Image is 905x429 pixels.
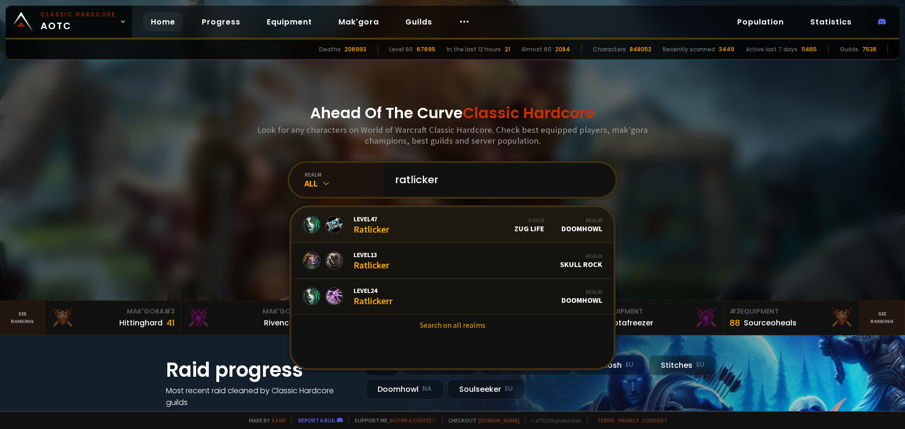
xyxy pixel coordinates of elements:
div: 7538 [862,45,876,54]
span: Support me, [348,417,436,424]
div: Active last 7 days [746,45,798,54]
div: realm [304,171,384,178]
h3: Look for any characters on World of Warcraft Classic Hardcore. Check best equipped players, mak'g... [254,124,651,146]
h4: Most recent raid cleaned by Classic Hardcore guilds [166,385,354,408]
div: Realm [560,252,602,259]
div: Almost 60 [521,45,551,54]
a: #3Equipment88Sourceoheals [724,301,860,335]
small: Classic Hardcore [41,10,116,19]
a: Progress [194,12,248,32]
a: Mak'Gora#2Rivench100 [181,301,317,335]
a: Classic HardcoreAOTC [6,6,132,38]
a: #2Equipment88Notafreezer [588,301,724,335]
span: AOTC [41,10,116,33]
div: Realm [561,217,602,224]
div: 3449 [719,45,734,54]
a: Mak'gora [331,12,387,32]
a: Population [730,12,791,32]
a: Terms [597,417,615,424]
a: Mak'Gora#3Hittinghard41 [45,301,181,335]
h1: Raid progress [166,355,354,385]
div: Equipment [594,307,718,316]
span: # 3 [164,307,175,316]
div: Notafreezer [608,317,653,329]
small: EU [625,360,633,370]
div: Guild [514,217,544,224]
span: Level 47 [354,215,389,223]
div: Realm [561,288,602,295]
div: Deaths [319,45,341,54]
a: Report a bug [298,417,335,424]
div: 88 [730,316,740,329]
div: Doomhowl [561,217,602,233]
a: Level13RatlickerRealmSkull Rock [291,243,614,279]
span: Classic Hardcore [463,102,595,123]
div: 2084 [555,45,570,54]
div: All [304,178,384,189]
small: NA [422,384,432,394]
a: Privacy [618,417,639,424]
div: Nek'Rosh [575,355,645,375]
div: In the last 12 hours [447,45,501,54]
div: Rivench [264,317,294,329]
div: Mak'Gora [187,307,311,316]
a: [DOMAIN_NAME] [478,417,519,424]
div: Guilds [840,45,858,54]
div: 21 [505,45,510,54]
div: Recently scanned [663,45,715,54]
a: Guilds [398,12,440,32]
div: Hittinghard [119,317,163,329]
a: Level24RatlickerrRealmDoomhowl [291,279,614,315]
a: a fan [271,417,286,424]
div: Characters [593,45,626,54]
div: 67695 [417,45,436,54]
a: Home [143,12,183,32]
a: Level47RatlickerGuildZug LifeRealmDoomhowl [291,207,614,243]
div: Doomhowl [366,379,444,399]
span: Level 13 [354,251,389,259]
div: Doomhowl [561,288,602,305]
h1: Ahead Of The Curve [310,102,595,124]
div: Ratlicker [354,251,389,271]
div: 11465 [801,45,817,54]
a: Seeranking [860,301,905,335]
div: 206993 [345,45,366,54]
div: Stitches [649,355,716,375]
div: Equipment [730,307,854,316]
div: Sourceoheals [744,317,797,329]
a: Equipment [259,12,320,32]
a: See all progress [166,409,227,420]
div: Ratlickerr [354,286,393,307]
a: Buy me a coffee [390,417,436,424]
div: Skull Rock [560,252,602,269]
input: Search a character... [389,163,604,197]
div: Mak'Gora [51,307,175,316]
span: Level 24 [354,286,393,295]
a: Search on all realms [291,315,614,335]
div: Ratlicker [354,215,389,235]
a: Consent [642,417,667,424]
small: EU [696,360,704,370]
a: Statistics [803,12,859,32]
div: Soulseeker [447,379,525,399]
div: 41 [166,316,175,329]
small: EU [505,384,513,394]
div: Zug Life [514,217,544,233]
span: Made by [243,417,286,424]
div: 848052 [630,45,651,54]
span: # 3 [730,307,740,316]
div: Level 60 [389,45,413,54]
span: v. d752d5 - production [525,417,582,424]
span: Checkout [442,417,519,424]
